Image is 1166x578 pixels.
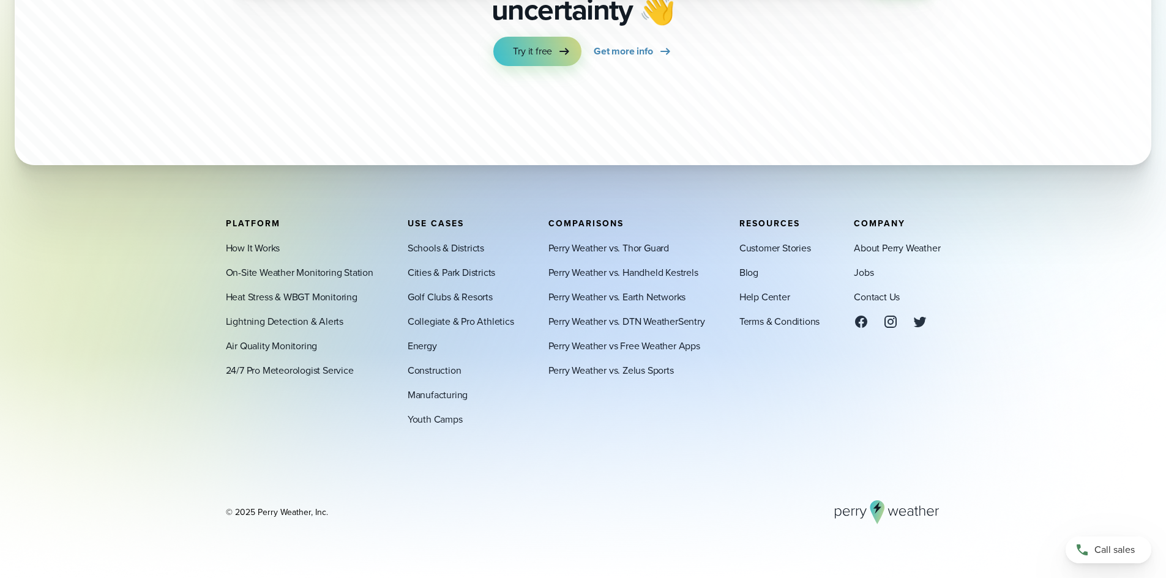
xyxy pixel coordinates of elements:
[493,37,581,66] a: Try it free
[513,44,552,59] span: Try it free
[854,265,873,280] a: Jobs
[408,412,463,426] a: Youth Camps
[226,338,318,353] a: Air Quality Monitoring
[408,387,468,402] a: Manufacturing
[548,240,669,255] a: Perry Weather vs. Thor Guard
[226,506,328,518] div: © 2025 Perry Weather, Inc.
[548,363,674,377] a: Perry Weather vs. Zelus Sports
[548,289,686,304] a: Perry Weather vs. Earth Networks
[854,240,940,255] a: About Perry Weather
[408,240,484,255] a: Schools & Districts
[408,338,437,353] a: Energy
[1066,536,1151,563] a: Call sales
[226,363,354,377] a: 24/7 Pro Meteorologist Service
[594,37,672,66] a: Get more info
[408,289,493,304] a: Golf Clubs & Resorts
[594,44,652,59] span: Get more info
[854,217,905,229] span: Company
[548,217,624,229] span: Comparisons
[739,314,820,328] a: Terms & Conditions
[408,314,514,328] a: Collegiate & Pro Athletics
[548,265,698,280] a: Perry Weather vs. Handheld Kestrels
[226,240,280,255] a: How It Works
[226,314,343,328] a: Lightning Detection & Alerts
[1094,543,1135,557] span: Call sales
[739,240,811,255] a: Customer Stories
[548,314,705,328] a: Perry Weather vs. DTN WeatherSentry
[548,338,700,353] a: Perry Weather vs Free Weather Apps
[226,289,357,304] a: Heat Stress & WBGT Monitoring
[739,265,758,280] a: Blog
[854,289,900,304] a: Contact Us
[408,217,464,229] span: Use Cases
[408,363,462,377] a: Construction
[226,265,373,280] a: On-Site Weather Monitoring Station
[739,289,790,304] a: Help Center
[739,217,800,229] span: Resources
[408,265,495,280] a: Cities & Park Districts
[226,217,280,229] span: Platform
